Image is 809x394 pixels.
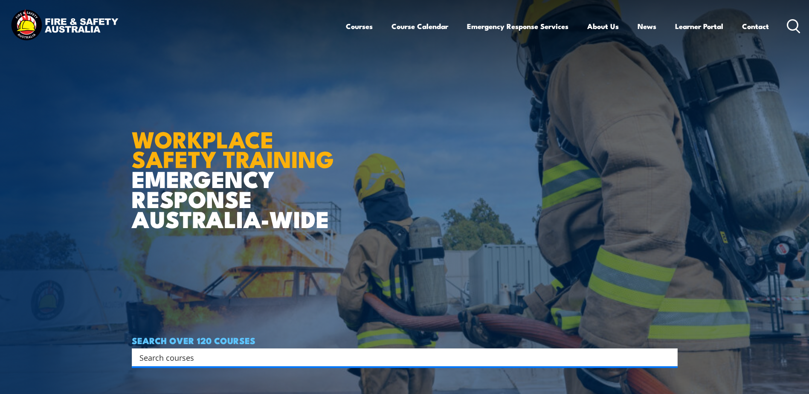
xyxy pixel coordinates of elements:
a: About Us [587,15,619,38]
strong: WORKPLACE SAFETY TRAINING [132,121,334,176]
input: Search input [139,351,659,364]
h1: EMERGENCY RESPONSE AUSTRALIA-WIDE [132,107,340,229]
h4: SEARCH OVER 120 COURSES [132,336,678,345]
a: News [638,15,656,38]
a: Learner Portal [675,15,723,38]
form: Search form [141,351,661,363]
a: Courses [346,15,373,38]
button: Search magnifier button [663,351,675,363]
a: Contact [742,15,769,38]
a: Emergency Response Services [467,15,568,38]
a: Course Calendar [391,15,448,38]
